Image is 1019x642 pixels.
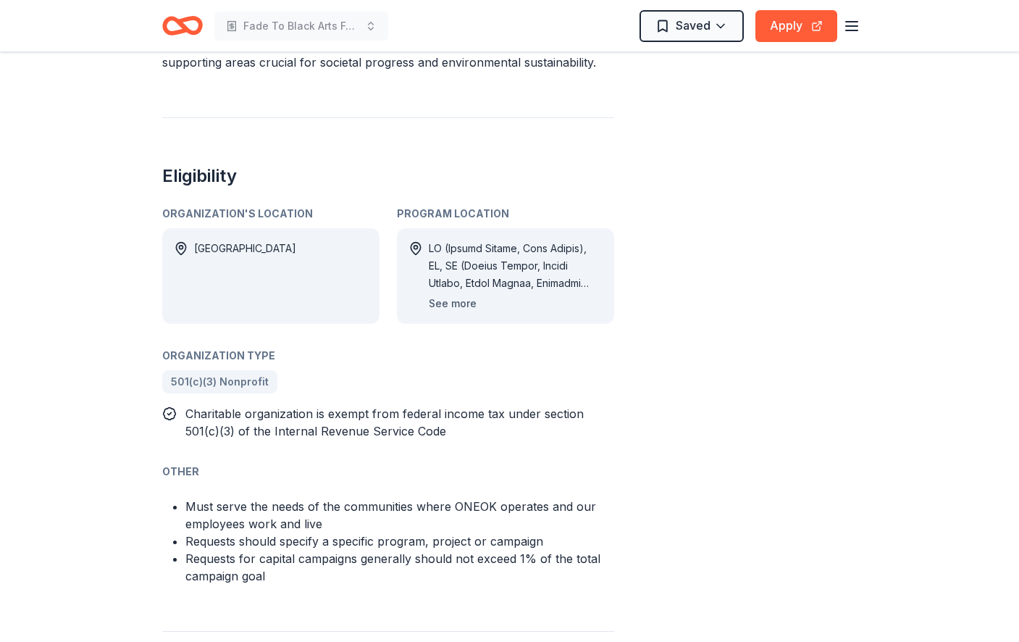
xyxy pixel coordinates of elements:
div: Program Location [397,205,614,222]
div: LO (Ipsumd Sitame, Cons Adipis), EL, SE (Doeius Tempor, Incidi Utlabo, Etdol Magnaa, Enimadmi Ven... [429,240,603,292]
a: 501(c)(3) Nonprofit [162,370,277,393]
div: [GEOGRAPHIC_DATA] [194,240,296,312]
a: Home [162,9,203,43]
span: 501(c)(3) Nonprofit [171,373,269,391]
li: Requests for capital campaigns generally should not exceed 1% of the total campaign goal [185,550,614,585]
button: Saved [640,10,744,42]
li: Must serve the needs of the communities where ONEOK operates and our employees work and live [185,498,614,533]
div: Organization Type [162,347,614,364]
button: See more [429,295,477,312]
h2: Eligibility [162,164,614,188]
span: Charitable organization is exempt from federal income tax under section 501(c)(3) of the Internal... [185,407,584,438]
li: Requests should specify a specific program, project or campaign [185,533,614,550]
span: Fade To Black Arts Festival [243,17,359,35]
button: Apply [755,10,837,42]
button: Fade To Black Arts Festival [214,12,388,41]
div: Organization's Location [162,205,379,222]
div: Other [162,463,614,480]
span: Saved [676,16,710,35]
